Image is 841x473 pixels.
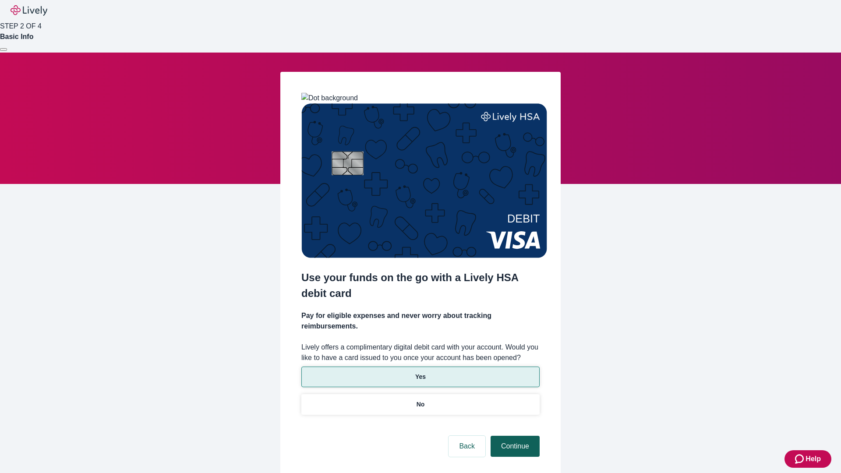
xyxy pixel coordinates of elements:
[301,270,540,301] h2: Use your funds on the go with a Lively HSA debit card
[301,103,547,258] img: Debit card
[806,454,821,464] span: Help
[301,93,358,103] img: Dot background
[301,342,540,363] label: Lively offers a complimentary digital debit card with your account. Would you like to have a card...
[415,372,426,381] p: Yes
[301,394,540,415] button: No
[301,367,540,387] button: Yes
[784,450,831,468] button: Zendesk support iconHelp
[417,400,425,409] p: No
[449,436,485,457] button: Back
[491,436,540,457] button: Continue
[301,311,540,332] h4: Pay for eligible expenses and never worry about tracking reimbursements.
[795,454,806,464] svg: Zendesk support icon
[11,5,47,16] img: Lively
